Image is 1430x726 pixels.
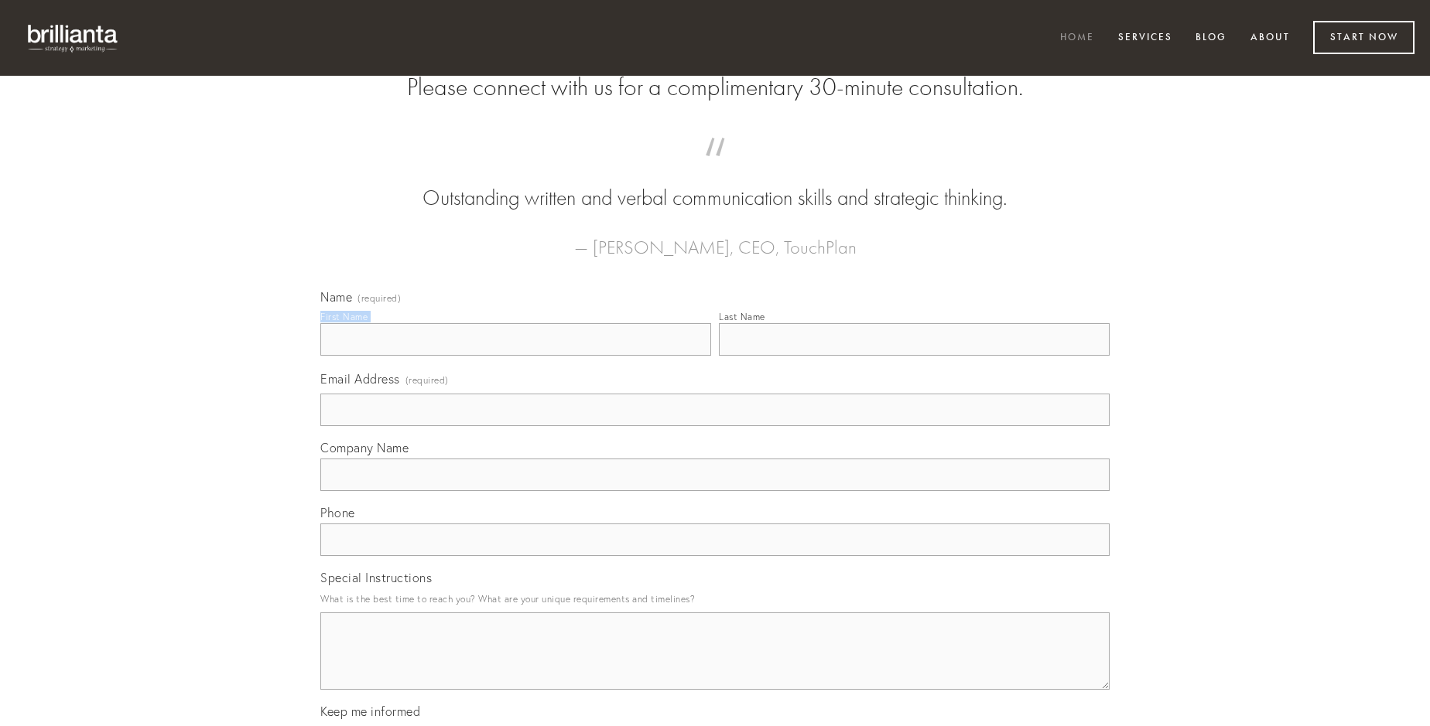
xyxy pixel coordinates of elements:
[1240,26,1300,51] a: About
[719,311,765,322] div: Last Name
[320,289,352,305] span: Name
[320,371,400,387] span: Email Address
[345,153,1085,183] span: “
[320,73,1110,102] h2: Please connect with us for a complimentary 30-minute consultation.
[15,15,132,60] img: brillianta - research, strategy, marketing
[345,153,1085,213] blockquote: Outstanding written and verbal communication skills and strategic thinking.
[1313,21,1415,54] a: Start Now
[320,440,409,455] span: Company Name
[357,294,401,303] span: (required)
[1185,26,1237,51] a: Blog
[405,370,449,390] span: (required)
[345,213,1085,263] figcaption: — [PERSON_NAME], CEO, TouchPlan
[320,505,355,520] span: Phone
[1050,26,1104,51] a: Home
[320,704,420,719] span: Keep me informed
[320,588,1110,609] p: What is the best time to reach you? What are your unique requirements and timelines?
[320,311,368,322] div: First Name
[320,570,432,585] span: Special Instructions
[1108,26,1182,51] a: Services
